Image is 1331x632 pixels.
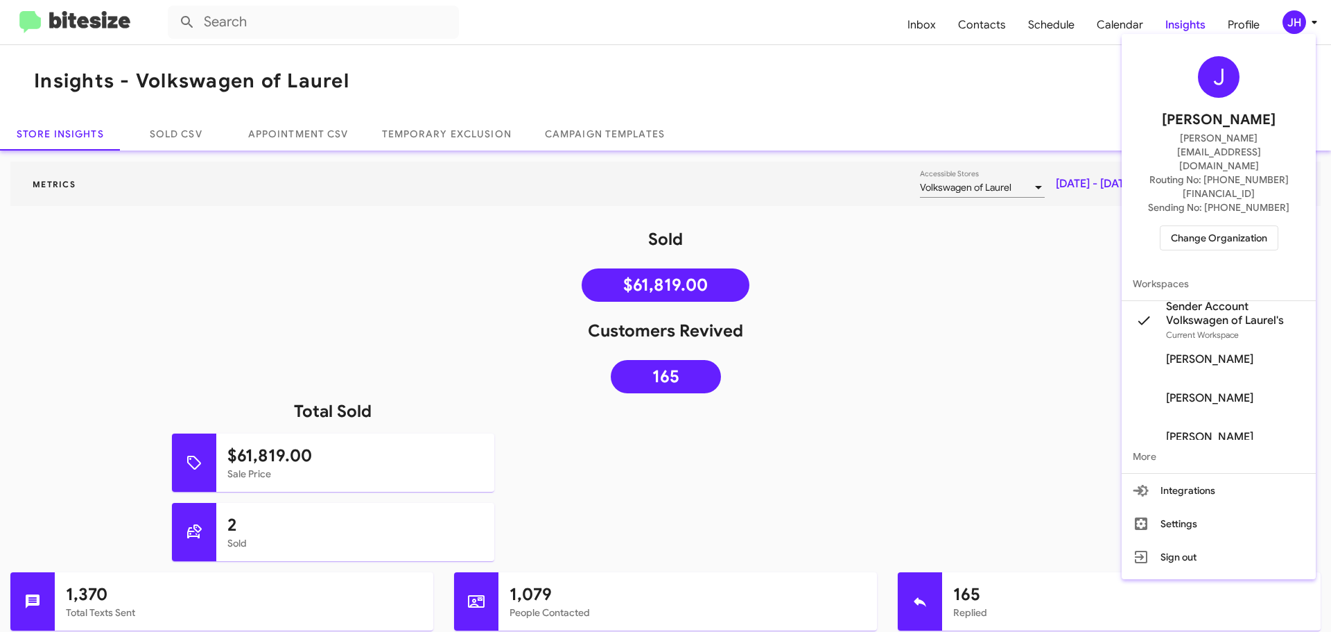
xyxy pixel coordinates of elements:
[1162,109,1276,131] span: [PERSON_NAME]
[1198,56,1239,98] div: J
[1166,330,1239,340] span: Current Workspace
[1166,391,1253,405] span: [PERSON_NAME]
[1122,440,1316,473] span: More
[1122,267,1316,300] span: Workspaces
[1160,225,1278,250] button: Change Organization
[1122,540,1316,574] button: Sign out
[1148,200,1289,214] span: Sending No: [PHONE_NUMBER]
[1166,430,1253,444] span: [PERSON_NAME]
[1166,352,1253,366] span: [PERSON_NAME]
[1171,226,1267,250] span: Change Organization
[1138,131,1299,173] span: [PERSON_NAME][EMAIL_ADDRESS][DOMAIN_NAME]
[1122,474,1316,507] button: Integrations
[1166,300,1305,327] span: Sender Account Volkswagen of Laurel's
[1138,173,1299,200] span: Routing No: [PHONE_NUMBER][FINANCIAL_ID]
[1122,507,1316,540] button: Settings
